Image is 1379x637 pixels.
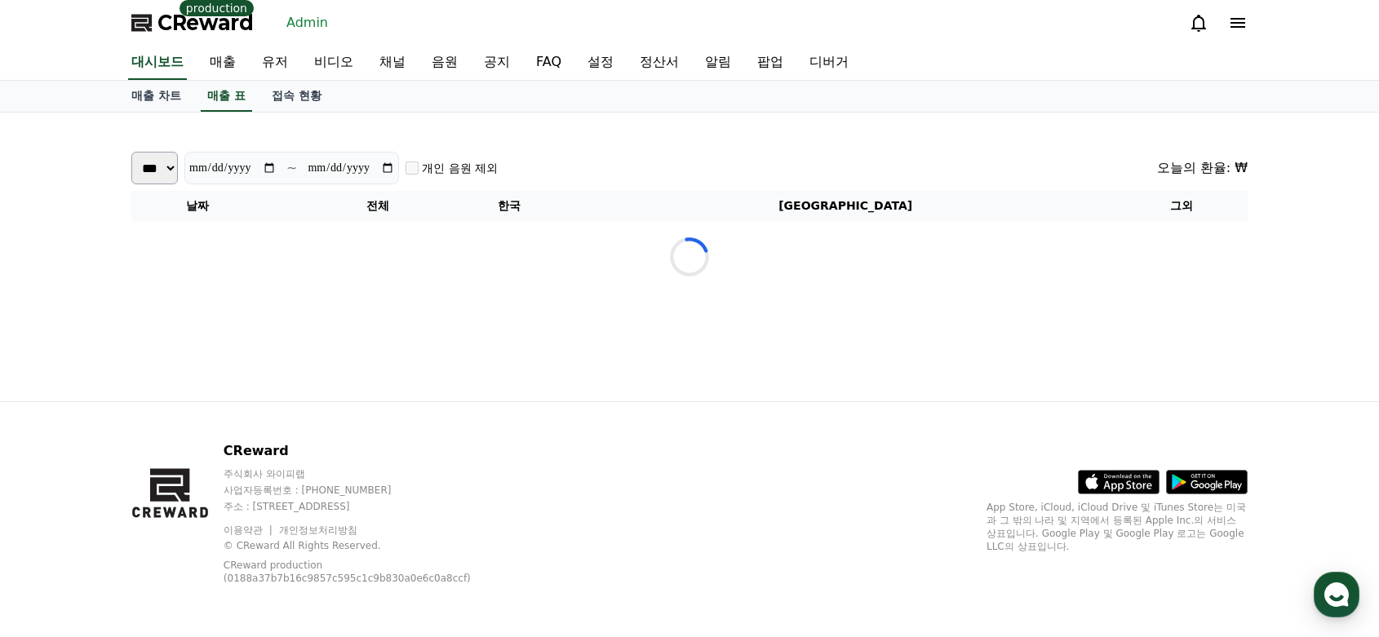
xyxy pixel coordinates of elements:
[627,46,692,80] a: 정산서
[744,46,796,80] a: 팝업
[249,46,301,80] a: 유저
[224,467,510,480] p: 주식회사 와이피랩
[312,191,444,221] th: 전체
[574,46,627,80] a: 설정
[575,191,1115,221] th: [GEOGRAPHIC_DATA]
[419,46,471,80] a: 음원
[259,81,335,112] a: 접속 현황
[131,10,254,36] a: CReward
[692,46,744,80] a: 알림
[224,524,275,536] a: 이용약관
[443,191,575,221] th: 한국
[131,191,264,221] th: 날짜
[279,524,357,536] a: 개인정보처리방침
[366,46,419,80] a: 채널
[118,81,194,112] a: 매출 차트
[224,559,485,585] p: CReward production (0188a37b7b16c9857c595c1c9b830a0e6c0a8ccf)
[796,46,862,80] a: 디버거
[1115,191,1248,221] th: 그외
[987,501,1248,553] p: App Store, iCloud, iCloud Drive 및 iTunes Store는 미국과 그 밖의 나라 및 지역에서 등록된 Apple Inc.의 서비스 상표입니다. Goo...
[224,500,510,513] p: 주소 : [STREET_ADDRESS]
[224,484,510,497] p: 사업자등록번호 : [PHONE_NUMBER]
[224,441,510,461] p: CReward
[157,10,254,36] span: CReward
[128,46,187,80] a: 대시보드
[471,46,523,80] a: 공지
[523,46,574,80] a: FAQ
[301,46,366,80] a: 비디오
[197,46,249,80] a: 매출
[201,81,252,112] a: 매출 표
[224,539,510,552] p: © CReward All Rights Reserved.
[280,10,335,36] a: Admin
